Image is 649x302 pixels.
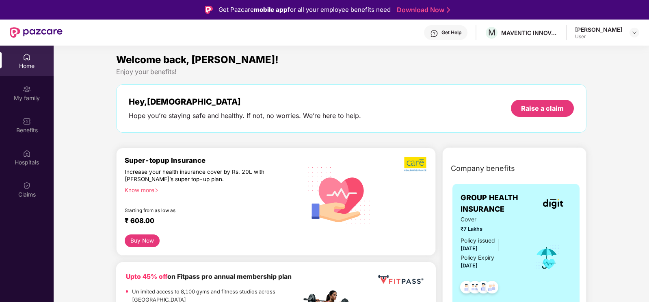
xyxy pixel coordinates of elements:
div: Get Help [441,29,461,36]
div: Raise a claim [521,104,564,113]
div: User [575,33,622,40]
span: ₹7 Lakhs [461,225,523,233]
img: svg+xml;base64,PHN2ZyBpZD0iSG9tZSIgeG1sbnM9Imh0dHA6Ly93d3cudzMub3JnLzIwMDAvc3ZnIiB3aWR0aD0iMjAiIG... [23,53,31,61]
img: Stroke [447,6,450,14]
span: Company benefits [451,163,515,174]
img: svg+xml;base64,PHN2ZyBpZD0iSG9zcGl0YWxzIiB4bWxucz0iaHR0cDovL3d3dy53My5vcmcvMjAwMC9zdmciIHdpZHRoPS... [23,149,31,158]
span: [DATE] [461,245,478,252]
img: Logo [205,6,213,14]
img: svg+xml;base64,PHN2ZyBpZD0iQmVuZWZpdHMiIHhtbG5zPSJodHRwOi8vd3d3LnczLm9yZy8yMDAwL3N2ZyIgd2lkdGg9Ij... [23,117,31,125]
img: svg+xml;base64,PHN2ZyB4bWxucz0iaHR0cDovL3d3dy53My5vcmcvMjAwMC9zdmciIHdpZHRoPSI0OC45NDMiIGhlaWdodD... [474,278,493,298]
div: Hey, [DEMOGRAPHIC_DATA] [129,97,361,107]
img: svg+xml;base64,PHN2ZyB4bWxucz0iaHR0cDovL3d3dy53My5vcmcvMjAwMC9zdmciIHhtbG5zOnhsaW5rPSJodHRwOi8vd3... [301,157,377,234]
span: Cover [461,215,523,224]
span: [DATE] [461,263,478,269]
span: M [488,28,495,37]
div: Starting from as low as [125,208,266,213]
img: svg+xml;base64,PHN2ZyBpZD0iSGVscC0zMngzMiIgeG1sbnM9Imh0dHA6Ly93d3cudzMub3JnLzIwMDAvc3ZnIiB3aWR0aD... [430,29,438,37]
span: Welcome back, [PERSON_NAME]! [116,54,279,66]
div: Know more [125,186,296,192]
span: GROUP HEALTH INSURANCE [461,192,535,215]
img: svg+xml;base64,PHN2ZyB4bWxucz0iaHR0cDovL3d3dy53My5vcmcvMjAwMC9zdmciIHdpZHRoPSI0OC45MTUiIGhlaWdodD... [465,278,485,298]
b: Upto 45% off [126,273,167,280]
a: Download Now [397,6,448,14]
div: [PERSON_NAME] [575,26,622,33]
span: right [154,188,159,193]
div: Policy issued [461,236,495,245]
div: Hope you’re staying safe and healthy. If not, no worries. We’re here to help. [129,112,361,120]
img: b5dec4f62d2307b9de63beb79f102df3.png [404,156,427,172]
img: svg+xml;base64,PHN2ZyBpZD0iRHJvcGRvd24tMzJ4MzIiIHhtbG5zPSJodHRwOi8vd3d3LnczLm9yZy8yMDAwL3N2ZyIgd2... [631,29,638,36]
div: Increase your health insurance cover by Rs. 20L with [PERSON_NAME]’s super top-up plan. [125,168,266,183]
img: svg+xml;base64,PHN2ZyBpZD0iQ2xhaW0iIHhtbG5zPSJodHRwOi8vd3d3LnczLm9yZy8yMDAwL3N2ZyIgd2lkdGg9IjIwIi... [23,182,31,190]
b: on Fitpass pro annual membership plan [126,273,292,280]
img: svg+xml;base64,PHN2ZyB4bWxucz0iaHR0cDovL3d3dy53My5vcmcvMjAwMC9zdmciIHdpZHRoPSI0OC45NDMiIGhlaWdodD... [456,278,476,298]
img: svg+xml;base64,PHN2ZyB4bWxucz0iaHR0cDovL3d3dy53My5vcmcvMjAwMC9zdmciIHdpZHRoPSI0OC45NDMiIGhlaWdodD... [482,278,502,298]
div: Get Pazcare for all your employee benefits need [218,5,391,15]
div: ₹ 608.00 [125,217,293,226]
div: Enjoy your benefits! [116,68,586,76]
strong: mobile app [254,6,288,13]
div: Super-topup Insurance [125,156,301,164]
img: New Pazcare Logo [10,27,63,38]
img: insurerLogo [543,199,563,209]
div: MAVENTIC INNOVATIVE SOLUTIONS PRIVATE LIMITED [501,29,558,37]
img: fppp.png [376,272,425,287]
button: Buy Now [125,234,159,247]
div: Policy Expiry [461,254,494,263]
img: icon [534,245,560,271]
img: svg+xml;base64,PHN2ZyB3aWR0aD0iMjAiIGhlaWdodD0iMjAiIHZpZXdCb3g9IjAgMCAyMCAyMCIgZmlsbD0ibm9uZSIgeG... [23,85,31,93]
